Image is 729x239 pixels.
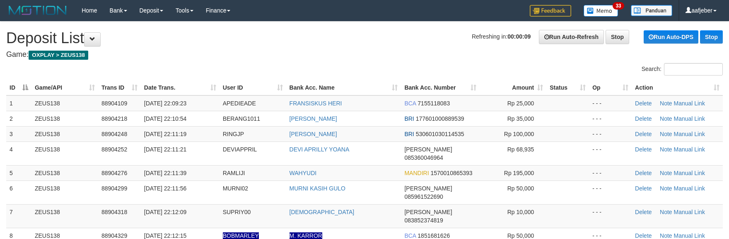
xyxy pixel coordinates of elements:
[290,146,350,153] a: DEVI APRILLY YOANA
[404,193,443,200] span: Copy 085961522690 to clipboard
[613,2,624,10] span: 33
[290,185,345,192] a: MURNI KASIH GULO
[635,146,652,153] a: Delete
[589,204,632,228] td: - - -
[631,5,672,16] img: panduan.png
[31,204,98,228] td: ZEUS138
[144,170,186,176] span: [DATE] 22:11:39
[6,30,723,46] h1: Deposit List
[660,100,672,107] a: Note
[660,146,672,153] a: Note
[31,165,98,180] td: ZEUS138
[6,165,31,180] td: 5
[31,80,98,95] th: Game/API: activate to sort column ascending
[144,185,186,192] span: [DATE] 22:11:56
[31,141,98,165] td: ZEUS138
[546,80,589,95] th: Status: activate to sort column ascending
[404,170,429,176] span: MANDIRI
[660,209,672,215] a: Note
[290,170,317,176] a: WAHYUDI
[101,131,127,137] span: 88904248
[141,80,220,95] th: Date Trans.: activate to sort column ascending
[644,30,698,44] a: Run Auto-DPS
[507,146,534,153] span: Rp 68,935
[480,80,546,95] th: Amount: activate to sort column ascending
[6,111,31,126] td: 2
[29,51,88,60] span: OXPLAY > ZEUS138
[101,146,127,153] span: 88904252
[430,170,472,176] span: Copy 1570010865393 to clipboard
[674,209,705,215] a: Manual Link
[635,100,652,107] a: Delete
[31,180,98,204] td: ZEUS138
[635,115,652,122] a: Delete
[635,209,652,215] a: Delete
[539,30,604,44] a: Run Auto-Refresh
[674,170,705,176] a: Manual Link
[416,115,464,122] span: Copy 177601000889539 to clipboard
[223,115,260,122] span: BERANG1011
[6,204,31,228] td: 7
[6,95,31,111] td: 1
[507,209,534,215] span: Rp 10,000
[507,232,534,239] span: Rp 50,000
[507,115,534,122] span: Rp 35,000
[507,100,534,107] span: Rp 25,000
[642,63,723,76] label: Search:
[404,209,452,215] span: [PERSON_NAME]
[223,232,259,239] span: Nama rekening ada tanda titik/strip, harap diedit
[404,100,416,107] span: BCA
[290,232,322,239] a: M. KARROR
[6,80,31,95] th: ID: activate to sort column descending
[223,170,245,176] span: RAMLIJI
[589,95,632,111] td: - - -
[101,185,127,192] span: 88904299
[101,115,127,122] span: 88904218
[144,131,186,137] span: [DATE] 22:11:19
[674,100,705,107] a: Manual Link
[589,80,632,95] th: Op: activate to sort column ascending
[144,146,186,153] span: [DATE] 22:11:21
[144,115,186,122] span: [DATE] 22:10:54
[6,4,69,17] img: MOTION_logo.png
[504,131,534,137] span: Rp 100,000
[223,131,244,137] span: RINGJP
[6,141,31,165] td: 4
[418,232,450,239] span: Copy 1851681626 to clipboard
[290,100,342,107] a: FRANSISKUS HERI
[635,185,652,192] a: Delete
[472,33,531,40] span: Refreshing in:
[6,180,31,204] td: 6
[404,154,443,161] span: Copy 085360046964 to clipboard
[31,111,98,126] td: ZEUS138
[635,131,652,137] a: Delete
[660,131,672,137] a: Note
[589,180,632,204] td: - - -
[223,100,256,107] span: APEDIEADE
[31,95,98,111] td: ZEUS138
[404,185,452,192] span: [PERSON_NAME]
[101,100,127,107] span: 88904109
[507,33,531,40] strong: 00:00:09
[404,217,443,224] span: Copy 083852374819 to clipboard
[418,100,450,107] span: Copy 7155118083 to clipboard
[530,5,571,17] img: Feedback.jpg
[700,30,723,44] a: Stop
[223,209,251,215] span: SUPRIY00
[223,146,257,153] span: DEVIAPPRIL
[507,185,534,192] span: Rp 50,000
[31,126,98,141] td: ZEUS138
[660,232,672,239] a: Note
[101,232,127,239] span: 88904329
[589,141,632,165] td: - - -
[589,111,632,126] td: - - -
[6,126,31,141] td: 3
[660,170,672,176] a: Note
[6,51,723,59] h4: Game:
[589,126,632,141] td: - - -
[404,131,414,137] span: BRI
[101,209,127,215] span: 88904318
[290,209,355,215] a: [DEMOGRAPHIC_DATA]
[404,146,452,153] span: [PERSON_NAME]
[144,209,186,215] span: [DATE] 22:12:09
